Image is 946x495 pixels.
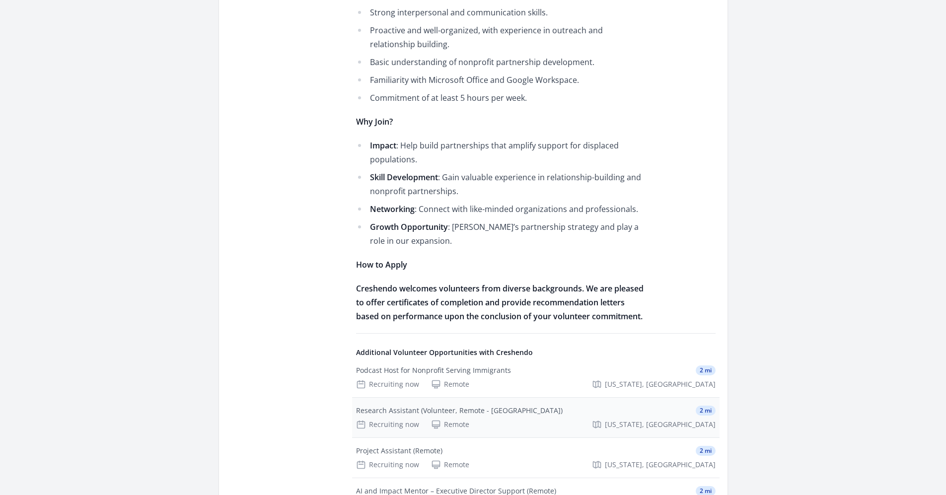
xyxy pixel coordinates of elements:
[356,73,647,87] li: Familiarity with Microsoft Office and Google Workspace.
[356,365,511,375] div: Podcast Host for Nonprofit Serving Immigrants
[356,91,647,105] li: Commitment of at least 5 hours per week.
[356,202,647,216] li: : Connect with like-minded organizations and professionals.
[370,140,396,151] strong: Impact
[356,446,442,456] div: Project Assistant (Remote)
[352,357,720,397] a: Podcast Host for Nonprofit Serving Immigrants 2 mi Recruiting now Remote [US_STATE], [GEOGRAPHIC_...
[356,259,407,270] strong: How to Apply
[696,365,716,375] span: 2 mi
[356,23,647,51] li: Proactive and well-organized, with experience in outreach and relationship building.
[356,460,419,470] div: Recruiting now
[356,170,647,198] li: : Gain valuable experience in relationship-building and nonprofit partnerships.
[431,379,469,389] div: Remote
[370,204,415,214] strong: Networking
[605,460,716,470] span: [US_STATE], [GEOGRAPHIC_DATA]
[605,420,716,429] span: [US_STATE], [GEOGRAPHIC_DATA]
[356,55,647,69] li: Basic understanding of nonprofit partnership development.
[605,379,716,389] span: [US_STATE], [GEOGRAPHIC_DATA]
[356,348,716,357] h4: Additional Volunteer Opportunities with Creshendo
[356,220,647,248] li: : [PERSON_NAME]’s partnership strategy and play a role in our expansion.
[356,420,419,429] div: Recruiting now
[696,406,716,416] span: 2 mi
[356,116,393,127] strong: Why Join?
[370,172,438,183] strong: Skill Development
[356,283,644,322] strong: Creshendo welcomes volunteers from diverse backgrounds. We are pleased to offer certificates of c...
[352,438,720,478] a: Project Assistant (Remote) 2 mi Recruiting now Remote [US_STATE], [GEOGRAPHIC_DATA]
[431,420,469,429] div: Remote
[356,139,647,166] li: : Help build partnerships that amplify support for displaced populations.
[431,460,469,470] div: Remote
[370,221,448,232] strong: Growth Opportunity
[356,379,419,389] div: Recruiting now
[356,5,647,19] li: Strong interpersonal and communication skills.
[356,406,563,416] div: Research Assistant (Volunteer, Remote - [GEOGRAPHIC_DATA])
[696,446,716,456] span: 2 mi
[352,398,720,437] a: Research Assistant (Volunteer, Remote - [GEOGRAPHIC_DATA]) 2 mi Recruiting now Remote [US_STATE],...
